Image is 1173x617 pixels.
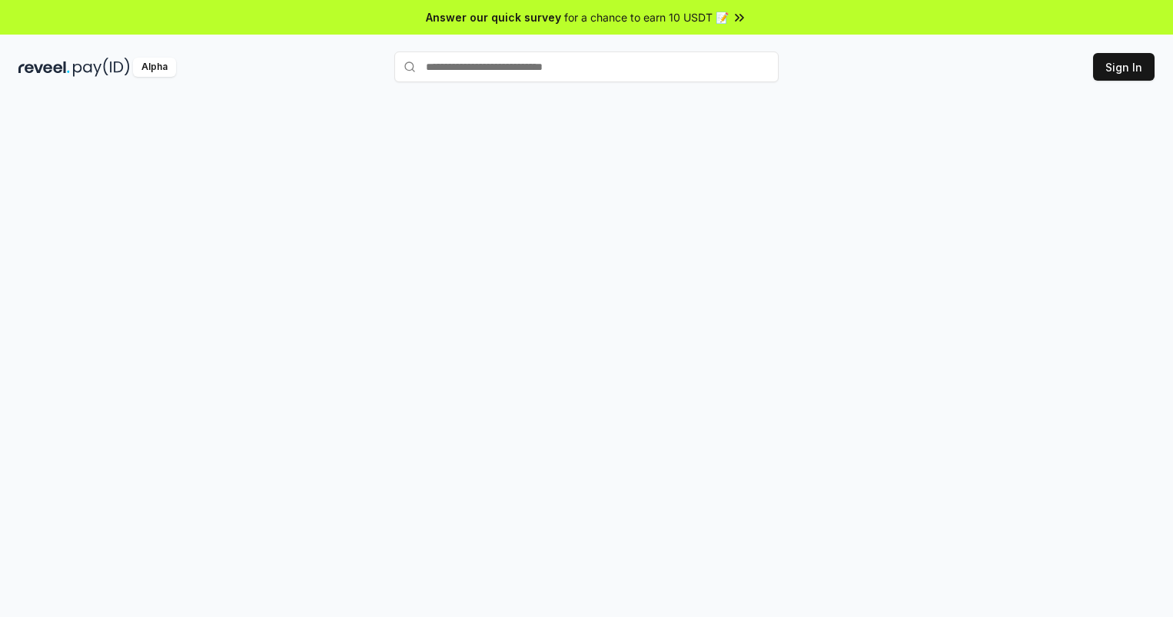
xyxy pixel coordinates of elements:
img: pay_id [73,58,130,77]
div: Alpha [133,58,176,77]
button: Sign In [1093,53,1155,81]
span: for a chance to earn 10 USDT 📝 [564,9,729,25]
img: reveel_dark [18,58,70,77]
span: Answer our quick survey [426,9,561,25]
